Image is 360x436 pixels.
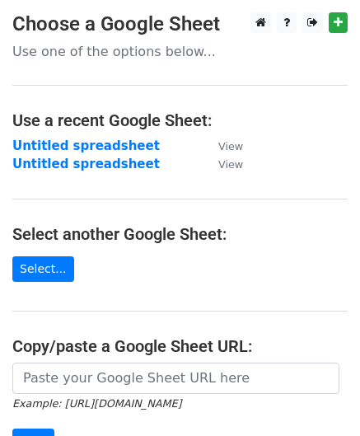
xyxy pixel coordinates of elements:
a: View [202,157,243,171]
h4: Use a recent Google Sheet: [12,110,348,130]
h4: Copy/paste a Google Sheet URL: [12,336,348,356]
small: Example: [URL][DOMAIN_NAME] [12,397,181,410]
small: View [218,158,243,171]
h4: Select another Google Sheet: [12,224,348,244]
small: View [218,140,243,152]
a: Select... [12,256,74,282]
input: Paste your Google Sheet URL here [12,363,339,394]
p: Use one of the options below... [12,43,348,60]
a: View [202,138,243,153]
a: Untitled spreadsheet [12,138,160,153]
h3: Choose a Google Sheet [12,12,348,36]
a: Untitled spreadsheet [12,157,160,171]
